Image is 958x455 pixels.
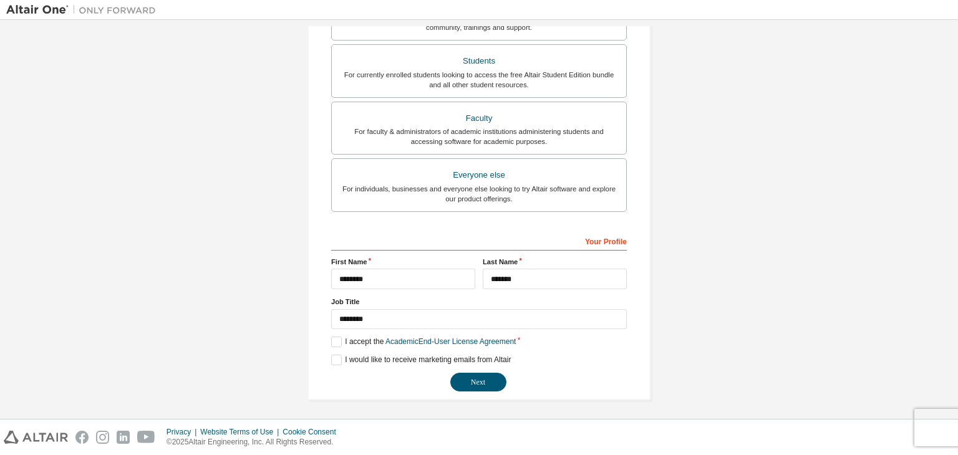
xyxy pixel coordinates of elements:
[117,431,130,444] img: linkedin.svg
[339,184,619,204] div: For individuals, businesses and everyone else looking to try Altair software and explore our prod...
[331,337,516,347] label: I accept the
[339,166,619,184] div: Everyone else
[167,427,200,437] div: Privacy
[331,231,627,251] div: Your Profile
[6,4,162,16] img: Altair One
[331,257,475,267] label: First Name
[339,127,619,146] div: For faculty & administrators of academic institutions administering students and accessing softwa...
[450,373,506,391] button: Next
[200,427,283,437] div: Website Terms of Use
[167,437,344,448] p: © 2025 Altair Engineering, Inc. All Rights Reserved.
[385,337,516,346] a: Academic End-User License Agreement
[4,431,68,444] img: altair_logo.svg
[96,431,109,444] img: instagram.svg
[331,355,511,365] label: I would like to receive marketing emails from Altair
[339,110,619,127] div: Faculty
[339,70,619,90] div: For currently enrolled students looking to access the free Altair Student Edition bundle and all ...
[283,427,343,437] div: Cookie Consent
[137,431,155,444] img: youtube.svg
[331,297,627,307] label: Job Title
[339,52,619,70] div: Students
[483,257,627,267] label: Last Name
[75,431,89,444] img: facebook.svg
